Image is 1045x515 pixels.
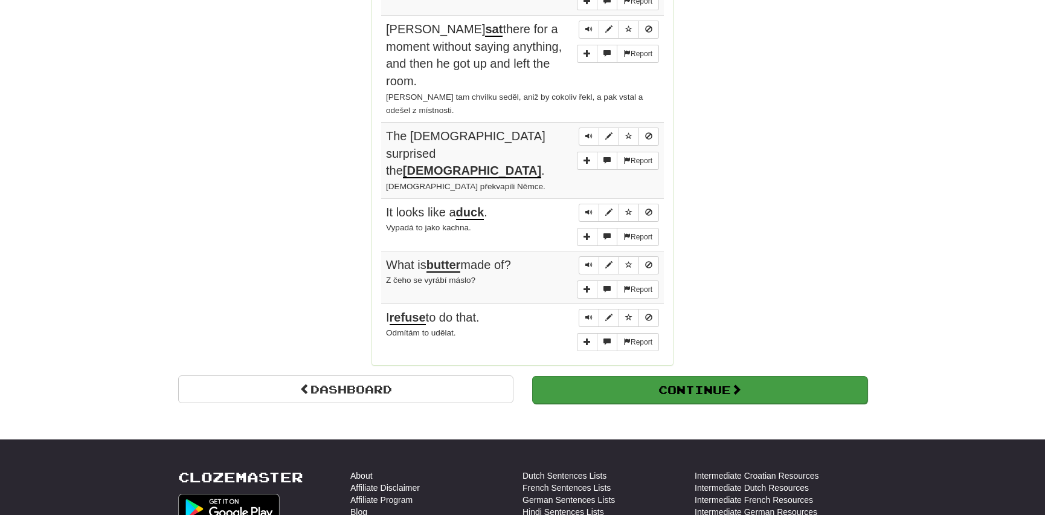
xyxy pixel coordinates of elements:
[577,333,659,351] div: More sentence controls
[577,152,597,170] button: Add sentence to collection
[579,256,659,274] div: Sentence controls
[599,256,619,274] button: Edit sentence
[617,152,659,170] button: Report
[386,92,643,115] small: [PERSON_NAME] tam chvilku seděl, aniž by cokoliv řekl, a pak vstal a odešel z místnosti.
[386,129,545,178] span: The [DEMOGRAPHIC_DATA] surprised the .
[579,21,659,39] div: Sentence controls
[577,333,597,351] button: Add sentence to collection
[599,21,619,39] button: Edit sentence
[579,128,599,146] button: Play sentence audio
[577,280,659,299] div: More sentence controls
[638,204,659,222] button: Toggle ignore
[485,22,503,37] u: sat
[577,228,597,246] button: Add sentence to collection
[532,376,867,404] button: Continue
[579,256,599,274] button: Play sentence audio
[403,164,541,178] u: [DEMOGRAPHIC_DATA]
[522,494,615,506] a: German Sentences Lists
[617,333,659,351] button: Report
[695,470,818,482] a: Intermediate Croatian Resources
[386,328,456,337] small: Odmítám to udělat.
[638,309,659,327] button: Toggle ignore
[522,482,611,494] a: French Sentences Lists
[579,204,599,222] button: Play sentence audio
[178,375,513,403] a: Dashboard
[599,309,619,327] button: Edit sentence
[617,45,659,63] button: Report
[386,223,471,232] small: Vypadá to jako kachna.
[350,482,420,494] a: Affiliate Disclaimer
[579,204,659,222] div: Sentence controls
[577,45,597,63] button: Add sentence to collection
[522,470,606,482] a: Dutch Sentences Lists
[178,470,303,485] a: Clozemaster
[599,204,619,222] button: Edit sentence
[619,256,639,274] button: Toggle favorite
[386,22,562,88] span: [PERSON_NAME] there for a moment without saying anything, and then he got up and left the room.
[390,311,426,325] u: refuse
[638,128,659,146] button: Toggle ignore
[577,152,659,170] div: More sentence controls
[619,309,639,327] button: Toggle favorite
[599,128,619,146] button: Edit sentence
[577,228,659,246] div: More sentence controls
[426,258,461,273] u: butter
[638,21,659,39] button: Toggle ignore
[579,21,599,39] button: Play sentence audio
[619,128,639,146] button: Toggle favorite
[617,228,659,246] button: Report
[695,482,809,494] a: Intermediate Dutch Resources
[695,494,813,506] a: Intermediate French Resources
[456,206,484,220] u: duck
[619,21,639,39] button: Toggle favorite
[579,309,599,327] button: Play sentence audio
[386,258,511,273] span: What is made of?
[386,311,480,325] span: I to do that.
[579,128,659,146] div: Sentence controls
[577,280,597,299] button: Add sentence to collection
[386,276,475,285] small: Z čeho se vyrábí máslo?
[579,309,659,327] div: Sentence controls
[638,256,659,274] button: Toggle ignore
[577,45,659,63] div: More sentence controls
[386,182,545,191] small: [DEMOGRAPHIC_DATA] překvapili Němce.
[350,494,413,506] a: Affiliate Program
[386,206,487,220] span: It looks like a .
[617,280,659,299] button: Report
[350,470,373,482] a: About
[619,204,639,222] button: Toggle favorite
